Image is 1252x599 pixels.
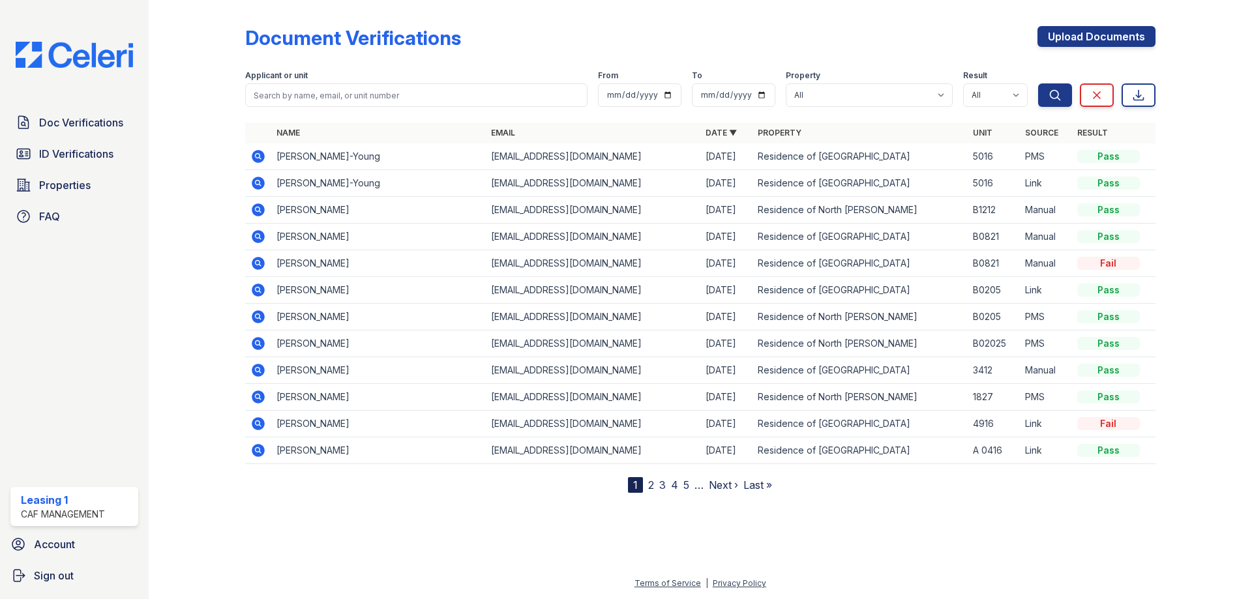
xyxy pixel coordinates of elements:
td: Residence of [GEOGRAPHIC_DATA] [753,357,967,384]
span: ID Verifications [39,146,113,162]
td: [PERSON_NAME] [271,411,486,437]
td: Residence of North [PERSON_NAME] [753,197,967,224]
td: [PERSON_NAME]-Young [271,143,486,170]
div: CAF Management [21,508,105,521]
td: Residence of [GEOGRAPHIC_DATA] [753,250,967,277]
a: Privacy Policy [713,578,766,588]
td: B02025 [968,330,1020,357]
a: 2 [648,478,654,491]
a: ID Verifications [10,141,138,167]
span: Properties [39,177,91,193]
td: Residence of [GEOGRAPHIC_DATA] [753,224,967,250]
a: 5 [683,478,689,491]
div: 1 [628,477,643,493]
td: [PERSON_NAME] [271,304,486,330]
a: Email [491,128,515,138]
td: 5016 [968,170,1020,197]
span: Doc Verifications [39,115,123,130]
td: [PERSON_NAME] [271,277,486,304]
div: Pass [1077,177,1140,190]
td: [EMAIL_ADDRESS][DOMAIN_NAME] [486,411,700,437]
td: Residence of [GEOGRAPHIC_DATA] [753,143,967,170]
label: Property [786,70,820,81]
div: Pass [1077,203,1140,216]
a: Properties [10,172,138,198]
td: Residence of [GEOGRAPHIC_DATA] [753,411,967,437]
input: Search by name, email, or unit number [245,83,588,107]
div: Fail [1077,257,1140,270]
td: PMS [1020,330,1072,357]
a: FAQ [10,203,138,229]
td: B0205 [968,304,1020,330]
td: B0205 [968,277,1020,304]
td: [DATE] [700,197,753,224]
td: [EMAIL_ADDRESS][DOMAIN_NAME] [486,384,700,411]
div: Leasing 1 [21,492,105,508]
a: Last » [743,478,772,491]
td: [EMAIL_ADDRESS][DOMAIN_NAME] [486,224,700,250]
td: [PERSON_NAME] [271,330,486,357]
td: PMS [1020,384,1072,411]
td: Manual [1020,357,1072,384]
div: Pass [1077,310,1140,323]
td: [DATE] [700,143,753,170]
a: Property [758,128,801,138]
td: 3412 [968,357,1020,384]
td: 1827 [968,384,1020,411]
td: [DATE] [700,411,753,437]
a: Source [1025,128,1058,138]
td: [DATE] [700,277,753,304]
td: [EMAIL_ADDRESS][DOMAIN_NAME] [486,250,700,277]
a: Terms of Service [634,578,701,588]
td: Residence of North [PERSON_NAME] [753,384,967,411]
label: To [692,70,702,81]
td: [PERSON_NAME]-Young [271,170,486,197]
td: [DATE] [700,224,753,250]
td: PMS [1020,304,1072,330]
td: [EMAIL_ADDRESS][DOMAIN_NAME] [486,304,700,330]
td: B0821 [968,224,1020,250]
td: B0821 [968,250,1020,277]
label: From [598,70,618,81]
td: Link [1020,411,1072,437]
div: Pass [1077,364,1140,377]
a: Date ▼ [706,128,737,138]
td: [EMAIL_ADDRESS][DOMAIN_NAME] [486,170,700,197]
td: [PERSON_NAME] [271,357,486,384]
td: Link [1020,170,1072,197]
td: [EMAIL_ADDRESS][DOMAIN_NAME] [486,277,700,304]
td: B1212 [968,197,1020,224]
td: Residence of [GEOGRAPHIC_DATA] [753,170,967,197]
td: A 0416 [968,437,1020,464]
span: FAQ [39,209,60,224]
span: Sign out [34,568,74,583]
td: Manual [1020,197,1072,224]
div: Pass [1077,230,1140,243]
td: [PERSON_NAME] [271,197,486,224]
span: … [694,477,704,493]
td: 5016 [968,143,1020,170]
td: Residence of North [PERSON_NAME] [753,304,967,330]
a: Sign out [5,562,143,589]
a: 3 [659,478,666,491]
div: Pass [1077,444,1140,457]
div: Pass [1077,150,1140,163]
td: [PERSON_NAME] [271,384,486,411]
div: Fail [1077,417,1140,430]
td: [EMAIL_ADDRESS][DOMAIN_NAME] [486,197,700,224]
td: [PERSON_NAME] [271,437,486,464]
td: [DATE] [700,357,753,384]
td: Manual [1020,224,1072,250]
label: Result [963,70,987,81]
a: 4 [671,478,678,491]
label: Applicant or unit [245,70,308,81]
td: [DATE] [700,437,753,464]
td: Link [1020,277,1072,304]
td: Manual [1020,250,1072,277]
a: Unit [973,128,992,138]
td: Link [1020,437,1072,464]
div: Pass [1077,337,1140,350]
div: | [706,578,708,588]
div: Pass [1077,284,1140,297]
